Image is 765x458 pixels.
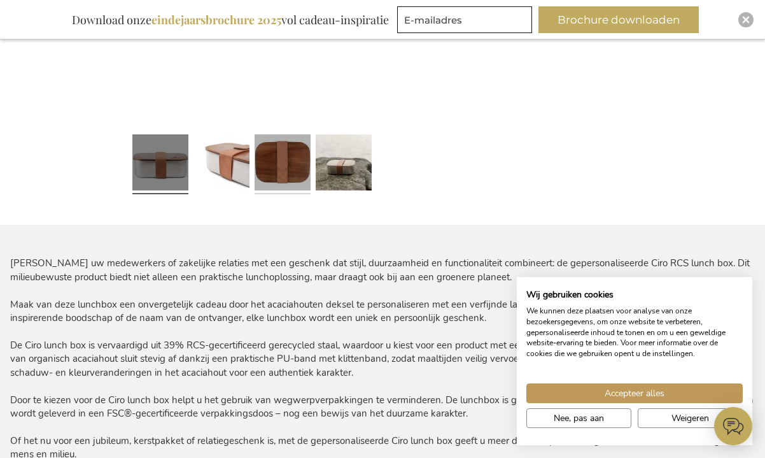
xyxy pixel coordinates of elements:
[151,12,281,27] b: eindejaarsbrochure 2025
[316,129,372,199] a: Personalised Ciro RCS Lunch Box
[714,407,752,445] iframe: belco-activator-frame
[66,6,395,33] div: Download onze vol cadeau-inspiratie
[132,129,188,199] a: Personalised Ciro RCS Lunch Box
[526,408,631,428] button: Pas cookie voorkeuren aan
[397,6,536,37] form: marketing offers and promotions
[255,129,311,199] a: Personalised Ciro RCS Lunch Box
[526,383,743,403] button: Accepteer alle cookies
[193,129,249,199] a: Personalised Ciro RCS Lunch Box
[526,306,743,359] p: We kunnen deze plaatsen voor analyse van onze bezoekersgegevens, om onze website te verbeteren, g...
[538,6,699,33] button: Brochure downloaden
[397,6,532,33] input: E-mailadres
[526,289,743,301] h2: Wij gebruiken cookies
[554,411,604,425] span: Nee, pas aan
[671,411,709,425] span: Weigeren
[742,16,750,24] img: Close
[605,387,664,400] span: Accepteer alles
[738,12,754,27] div: Close
[638,408,743,428] button: Alle cookies weigeren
